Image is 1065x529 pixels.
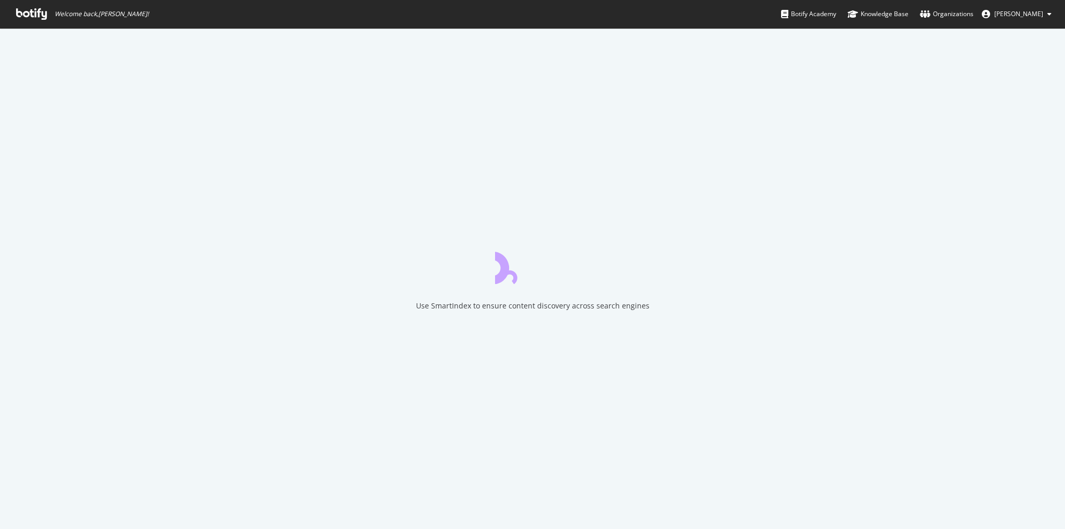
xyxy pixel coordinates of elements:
button: [PERSON_NAME] [973,6,1060,22]
div: Use SmartIndex to ensure content discovery across search engines [416,301,650,311]
div: Knowledge Base [848,9,908,19]
div: Botify Academy [781,9,836,19]
span: Hemanth Thota [994,9,1043,18]
span: Welcome back, [PERSON_NAME] ! [55,10,149,18]
div: animation [495,247,570,284]
div: Organizations [920,9,973,19]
